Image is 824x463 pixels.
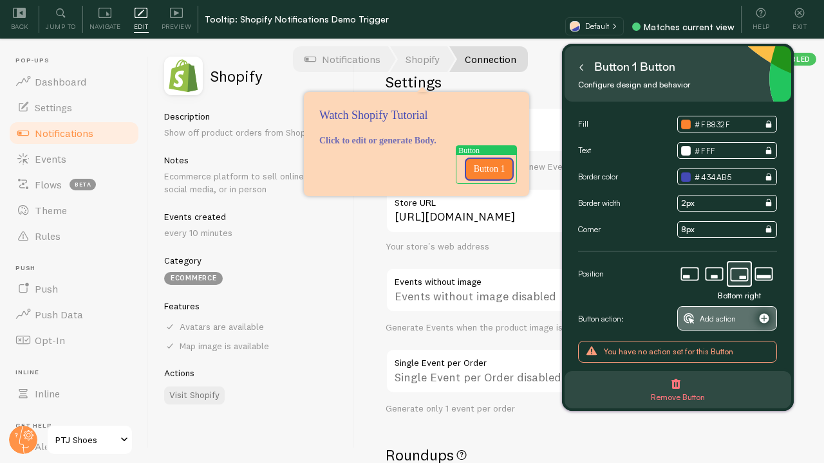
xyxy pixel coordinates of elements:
[164,255,339,266] h5: Category
[289,46,396,72] a: Notifications
[35,75,86,88] span: Dashboard
[164,111,339,122] h5: Description
[8,276,140,302] a: Push
[386,72,772,92] h2: Settings
[8,223,140,249] a: Rules
[164,154,339,166] h5: Notes
[386,403,772,415] div: Generate only 1 event per order
[386,188,772,210] label: Store URL
[15,368,140,377] span: Inline
[211,68,263,84] h2: Shopify
[164,57,203,95] img: fomo_icons_shopify.svg
[8,197,140,223] a: Theme
[319,107,514,124] p: Watch Shopify Tutorial
[35,152,66,165] span: Events
[15,422,140,430] span: Get Help
[319,134,514,147] p: Click to edit or generate Body.
[386,349,772,395] div: Single Event per Order disabled
[15,264,140,273] span: Push
[473,163,506,176] p: Button 1
[35,127,93,140] span: Notifications
[35,282,58,295] span: Push
[164,226,339,239] p: every 10 minutes
[8,172,140,197] a: Flows beta
[8,381,140,406] a: Inline
[386,322,772,334] div: Generate Events when the product image is not present
[386,241,772,253] div: Your store's web address
[164,170,339,195] p: Ecommerce platform to sell online, on social media, or in person
[35,387,60,400] span: Inline
[164,340,339,352] div: Map image is available
[386,268,772,314] div: Events without image disabled
[8,69,140,95] a: Dashboard
[8,302,140,327] a: Push Data
[390,46,455,72] a: Shopify
[15,57,140,65] span: Pop-ups
[164,300,339,312] h5: Features
[46,424,133,455] a: PTJ Shoes
[8,327,140,353] a: Opt-In
[35,308,83,321] span: Push Data
[164,367,339,379] h5: Actions
[164,386,225,404] a: Visit Shopify
[8,95,140,120] a: Settings
[164,211,339,222] h5: Events created
[164,272,223,285] div: eCommerce
[35,230,61,242] span: Rules
[8,120,140,146] a: Notifications
[35,334,65,347] span: Opt-In
[70,179,96,190] span: beta
[35,101,72,114] span: Settings
[55,432,117,448] span: PTJ Shoes
[35,204,67,217] span: Theme
[164,321,339,332] div: Avatars are available
[8,146,140,172] a: Events
[449,46,528,72] a: Connection
[35,178,62,191] span: Flows
[164,126,339,139] p: Show off product orders from Shopify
